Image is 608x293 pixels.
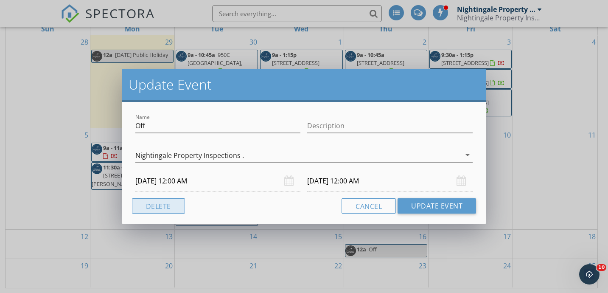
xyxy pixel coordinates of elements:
[307,171,473,192] input: Select date
[135,152,244,159] div: Nightingale Property Inspections .
[342,198,396,214] button: Cancel
[579,264,600,285] iframe: Intercom live chat
[129,76,480,93] h2: Update Event
[462,150,473,160] i: arrow_drop_down
[597,264,606,271] span: 10
[398,198,476,214] button: Update Event
[132,198,185,214] button: Delete
[135,171,301,192] input: Select date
